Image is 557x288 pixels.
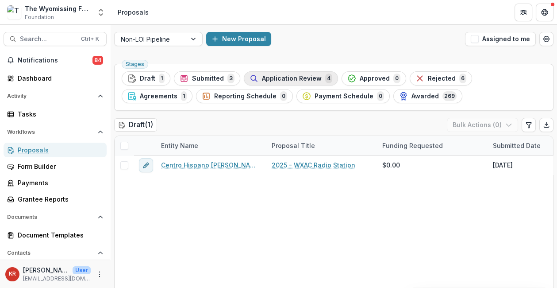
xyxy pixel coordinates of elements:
nav: breadcrumb [114,6,152,19]
a: Dashboard [4,71,107,86]
span: Search... [20,35,76,43]
button: Open table manager [539,32,553,46]
div: Form Builder [18,162,100,171]
a: Centro Hispano [PERSON_NAME] Inc [161,160,261,170]
div: Proposal Title [266,141,320,150]
div: Document Templates [18,230,100,240]
span: 0 [377,91,384,101]
div: The Wyomissing Foundation [25,4,91,13]
span: 6 [459,74,466,83]
div: Entity Name [156,141,204,150]
a: Document Templates [4,228,107,242]
button: Application Review4 [244,71,338,86]
button: Submitted3 [174,71,240,86]
button: More [94,269,105,280]
span: 3 [227,74,234,83]
div: Entity Name [156,136,266,155]
span: Draft [140,75,155,82]
button: Search... [4,32,107,46]
span: Payment Schedule [315,93,373,100]
button: Reporting Schedule0 [196,89,293,103]
button: Open Activity [4,89,107,103]
button: Open Contacts [4,246,107,260]
span: 0 [393,74,400,83]
button: Open entity switcher [95,4,107,21]
span: $0.00 [382,160,400,170]
span: Agreements [140,93,177,100]
span: Approved [360,75,390,82]
h2: Draft ( 1 ) [114,118,157,131]
p: User [73,266,91,274]
span: 4 [325,74,332,83]
span: Awarded [411,93,439,100]
button: Bulk Actions (0) [447,118,518,132]
div: Payments [18,178,100,187]
span: Reporting Schedule [214,93,277,100]
div: Funding Requested [377,136,488,155]
span: 84 [92,56,103,65]
a: 2025 - WXAC Radio Station [272,160,355,170]
span: 0 [280,91,287,101]
span: Submitted [192,75,224,82]
span: Application Review [262,75,322,82]
div: Grantee Reports [18,195,100,204]
button: Approved0 [342,71,406,86]
div: Dashboard [18,74,100,83]
span: Activity [7,93,94,99]
button: Open Workflows [4,125,107,139]
button: Agreements1 [122,89,192,103]
button: Payment Schedule0 [296,89,390,103]
p: [EMAIL_ADDRESS][DOMAIN_NAME] [23,275,91,283]
span: Workflows [7,129,94,135]
button: Edit table settings [522,118,536,132]
a: Tasks [4,107,107,121]
button: Rejected6 [410,71,472,86]
div: Ctrl + K [79,34,101,44]
span: Rejected [428,75,456,82]
img: The Wyomissing Foundation [7,5,21,19]
div: Funding Requested [377,141,448,150]
span: 1 [159,74,165,83]
div: Karen Rightmire [9,271,16,277]
div: Proposal Title [266,136,377,155]
div: [DATE] [493,160,513,170]
button: Partners [515,4,532,21]
span: Documents [7,214,94,220]
a: Payments [4,175,107,190]
div: Proposals [18,145,100,155]
span: Foundation [25,13,54,21]
div: Submitted Date [488,141,546,150]
button: Draft1 [122,71,170,86]
a: Form Builder [4,159,107,174]
button: Assigned to me [465,32,536,46]
button: Export table data [539,118,553,132]
button: Awarded269 [393,89,462,103]
button: New Proposal [206,32,271,46]
button: Open Documents [4,210,107,224]
p: [PERSON_NAME] [23,265,69,275]
div: Proposals [118,8,149,17]
span: Contacts [7,250,94,256]
a: Grantee Reports [4,192,107,206]
a: Proposals [4,143,107,157]
div: Tasks [18,109,100,119]
button: Notifications84 [4,53,107,67]
span: 269 [442,91,457,101]
span: 1 [181,91,187,101]
span: Stages [126,61,144,67]
span: Notifications [18,57,92,64]
button: Get Help [536,4,553,21]
button: edit [139,158,153,172]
